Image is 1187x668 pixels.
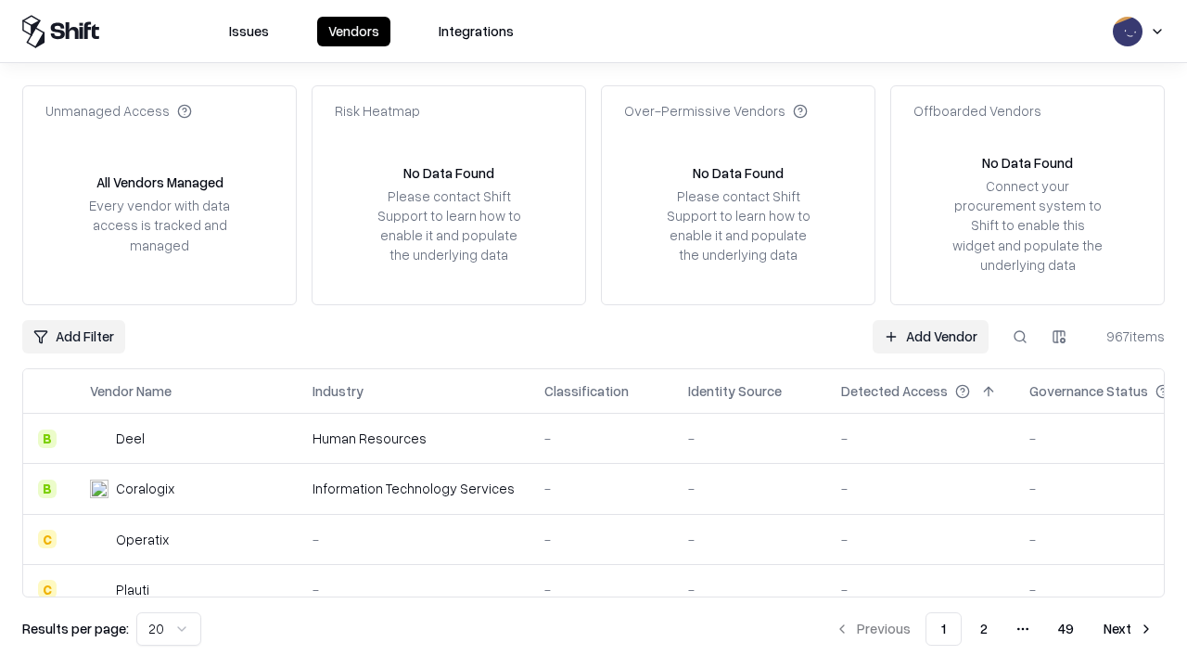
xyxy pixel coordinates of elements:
div: Deel [116,429,145,448]
div: Connect your procurement system to Shift to enable this widget and populate the underlying data [951,176,1104,275]
div: No Data Found [693,163,784,183]
div: Vendor Name [90,381,172,401]
p: Results per page: [22,619,129,638]
button: 1 [925,612,962,646]
div: No Data Found [403,163,494,183]
div: - [313,530,515,549]
button: 2 [965,612,1002,646]
div: Risk Heatmap [335,101,420,121]
button: Add Filter [22,320,125,353]
div: 967 items [1091,327,1165,346]
div: C [38,580,57,598]
div: Governance Status [1029,381,1148,401]
div: Identity Source [688,381,782,401]
img: Coralogix [90,480,108,498]
div: Detected Access [841,381,948,401]
div: - [688,580,811,599]
button: Issues [218,17,280,46]
div: - [841,429,1000,448]
div: - [841,530,1000,549]
div: - [544,479,658,498]
img: Plauti [90,580,108,598]
div: Offboarded Vendors [913,101,1041,121]
div: - [688,530,811,549]
div: C [38,530,57,548]
div: - [841,479,1000,498]
div: Information Technology Services [313,479,515,498]
button: 49 [1043,612,1089,646]
div: Every vendor with data access is tracked and managed [83,196,236,254]
div: - [688,429,811,448]
div: B [38,480,57,498]
div: Plauti [116,580,149,599]
div: Human Resources [313,429,515,448]
img: Deel [90,430,108,448]
button: Next [1092,612,1165,646]
div: Please contact Shift Support to learn how to enable it and populate the underlying data [372,186,526,265]
button: Integrations [428,17,525,46]
div: Please contact Shift Support to learn how to enable it and populate the underlying data [661,186,815,265]
div: All Vendors Managed [96,173,223,192]
div: Coralogix [116,479,174,498]
div: - [841,580,1000,599]
div: Operatix [116,530,169,549]
div: Over-Permissive Vendors [624,101,808,121]
div: - [544,530,658,549]
img: Operatix [90,530,108,548]
div: - [544,429,658,448]
div: - [544,580,658,599]
div: Industry [313,381,364,401]
div: - [313,580,515,599]
nav: pagination [823,612,1165,646]
div: No Data Found [982,153,1073,173]
div: Classification [544,381,629,401]
button: Vendors [317,17,390,46]
div: Unmanaged Access [45,101,192,121]
div: B [38,430,57,448]
a: Add Vendor [873,320,989,353]
div: - [688,479,811,498]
